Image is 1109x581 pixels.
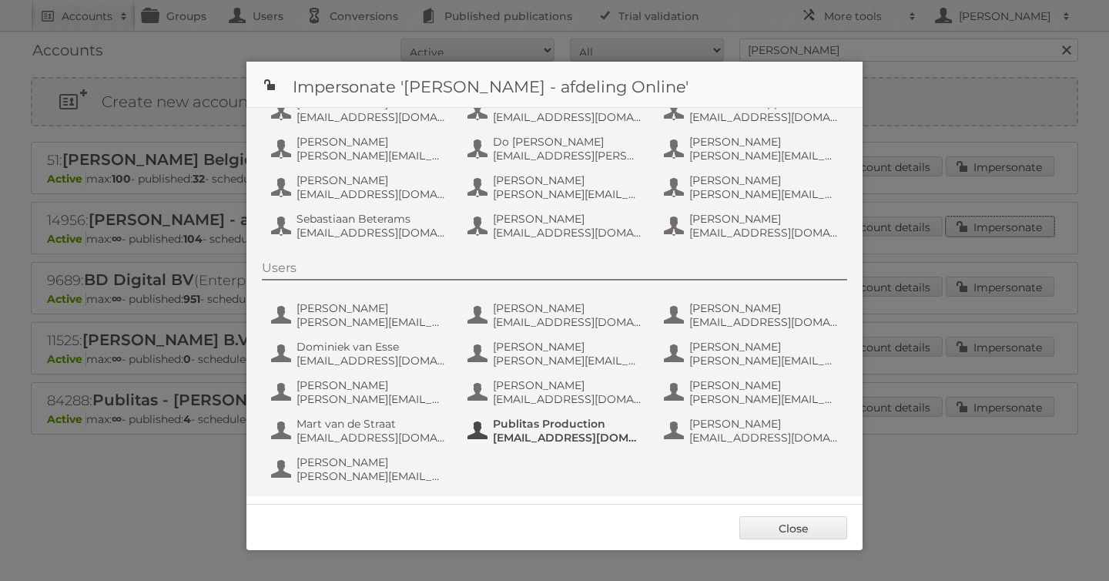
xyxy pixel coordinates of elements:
[689,135,839,149] span: [PERSON_NAME]
[493,226,642,240] span: [EMAIL_ADDRESS][DOMAIN_NAME]
[662,377,843,408] button: [PERSON_NAME] [PERSON_NAME][EMAIL_ADDRESS][DOMAIN_NAME]
[689,226,839,240] span: [EMAIL_ADDRESS][DOMAIN_NAME]
[662,172,843,203] button: [PERSON_NAME] [PERSON_NAME][EMAIL_ADDRESS][DOMAIN_NAME]
[493,187,642,201] span: [PERSON_NAME][EMAIL_ADDRESS][DOMAIN_NAME]
[662,210,843,241] button: [PERSON_NAME] [EMAIL_ADDRESS][DOMAIN_NAME]
[297,301,446,315] span: [PERSON_NAME]
[739,516,847,539] a: Close
[270,210,451,241] button: Sebastiaan Beterams [EMAIL_ADDRESS][DOMAIN_NAME]
[689,110,839,124] span: [EMAIL_ADDRESS][DOMAIN_NAME]
[493,173,642,187] span: [PERSON_NAME]
[689,315,839,329] span: [EMAIL_ADDRESS][DOMAIN_NAME]
[662,415,843,446] button: [PERSON_NAME] [EMAIL_ADDRESS][DOMAIN_NAME]
[689,187,839,201] span: [PERSON_NAME][EMAIL_ADDRESS][DOMAIN_NAME]
[662,338,843,369] button: [PERSON_NAME] [PERSON_NAME][EMAIL_ADDRESS][DOMAIN_NAME]
[689,392,839,406] span: [PERSON_NAME][EMAIL_ADDRESS][DOMAIN_NAME]
[689,417,839,431] span: [PERSON_NAME]
[689,212,839,226] span: [PERSON_NAME]
[297,340,446,354] span: Dominiek van Esse
[297,378,446,392] span: [PERSON_NAME]
[662,95,843,126] button: AH IT Online App [EMAIL_ADDRESS][DOMAIN_NAME]
[493,135,642,149] span: Do [PERSON_NAME]
[297,110,446,124] span: [EMAIL_ADDRESS][DOMAIN_NAME]
[262,260,847,280] div: Users
[270,133,451,164] button: [PERSON_NAME] [PERSON_NAME][EMAIL_ADDRESS][DOMAIN_NAME]
[297,226,446,240] span: [EMAIL_ADDRESS][DOMAIN_NAME]
[689,173,839,187] span: [PERSON_NAME]
[493,212,642,226] span: [PERSON_NAME]
[466,338,647,369] button: [PERSON_NAME] [PERSON_NAME][EMAIL_ADDRESS][DOMAIN_NAME]
[493,392,642,406] span: [EMAIL_ADDRESS][DOMAIN_NAME]
[297,212,446,226] span: Sebastiaan Beterams
[297,431,446,445] span: [EMAIL_ADDRESS][DOMAIN_NAME]
[466,415,647,446] button: Publitas Production [EMAIL_ADDRESS][DOMAIN_NAME]
[466,172,647,203] button: [PERSON_NAME] [PERSON_NAME][EMAIL_ADDRESS][DOMAIN_NAME]
[689,378,839,392] span: [PERSON_NAME]
[493,431,642,445] span: [EMAIL_ADDRESS][DOMAIN_NAME]
[246,62,863,108] h1: Impersonate '[PERSON_NAME] - afdeling Online'
[270,300,451,331] button: [PERSON_NAME] [PERSON_NAME][EMAIL_ADDRESS][DOMAIN_NAME]
[493,149,642,163] span: [EMAIL_ADDRESS][PERSON_NAME][DOMAIN_NAME]
[493,315,642,329] span: [EMAIL_ADDRESS][DOMAIN_NAME]
[493,417,642,431] span: Publitas Production
[689,149,839,163] span: [PERSON_NAME][EMAIL_ADDRESS][DOMAIN_NAME]
[270,95,451,126] button: [PERSON_NAME] [EMAIL_ADDRESS][DOMAIN_NAME]
[297,135,446,149] span: [PERSON_NAME]
[270,377,451,408] button: [PERSON_NAME] [PERSON_NAME][EMAIL_ADDRESS][DOMAIN_NAME]
[466,377,647,408] button: [PERSON_NAME] [EMAIL_ADDRESS][DOMAIN_NAME]
[466,95,647,126] button: AH IT Online [EMAIL_ADDRESS][DOMAIN_NAME]
[297,187,446,201] span: [EMAIL_ADDRESS][DOMAIN_NAME]
[689,301,839,315] span: [PERSON_NAME]
[297,354,446,368] span: [EMAIL_ADDRESS][DOMAIN_NAME]
[270,415,451,446] button: Mart van de Straat [EMAIL_ADDRESS][DOMAIN_NAME]
[689,354,839,368] span: [PERSON_NAME][EMAIL_ADDRESS][DOMAIN_NAME]
[270,338,451,369] button: Dominiek van Esse [EMAIL_ADDRESS][DOMAIN_NAME]
[466,210,647,241] button: [PERSON_NAME] [EMAIL_ADDRESS][DOMAIN_NAME]
[662,300,843,331] button: [PERSON_NAME] [EMAIL_ADDRESS][DOMAIN_NAME]
[270,454,451,485] button: [PERSON_NAME] [PERSON_NAME][EMAIL_ADDRESS][DOMAIN_NAME]
[297,469,446,483] span: [PERSON_NAME][EMAIL_ADDRESS][DOMAIN_NAME]
[662,133,843,164] button: [PERSON_NAME] [PERSON_NAME][EMAIL_ADDRESS][DOMAIN_NAME]
[493,110,642,124] span: [EMAIL_ADDRESS][DOMAIN_NAME]
[466,300,647,331] button: [PERSON_NAME] [EMAIL_ADDRESS][DOMAIN_NAME]
[297,455,446,469] span: [PERSON_NAME]
[466,133,647,164] button: Do [PERSON_NAME] [EMAIL_ADDRESS][PERSON_NAME][DOMAIN_NAME]
[689,340,839,354] span: [PERSON_NAME]
[297,173,446,187] span: [PERSON_NAME]
[493,378,642,392] span: [PERSON_NAME]
[297,149,446,163] span: [PERSON_NAME][EMAIL_ADDRESS][DOMAIN_NAME]
[493,354,642,368] span: [PERSON_NAME][EMAIL_ADDRESS][DOMAIN_NAME]
[297,392,446,406] span: [PERSON_NAME][EMAIL_ADDRESS][DOMAIN_NAME]
[493,340,642,354] span: [PERSON_NAME]
[297,315,446,329] span: [PERSON_NAME][EMAIL_ADDRESS][DOMAIN_NAME]
[493,301,642,315] span: [PERSON_NAME]
[689,431,839,445] span: [EMAIL_ADDRESS][DOMAIN_NAME]
[270,172,451,203] button: [PERSON_NAME] [EMAIL_ADDRESS][DOMAIN_NAME]
[297,417,446,431] span: Mart van de Straat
